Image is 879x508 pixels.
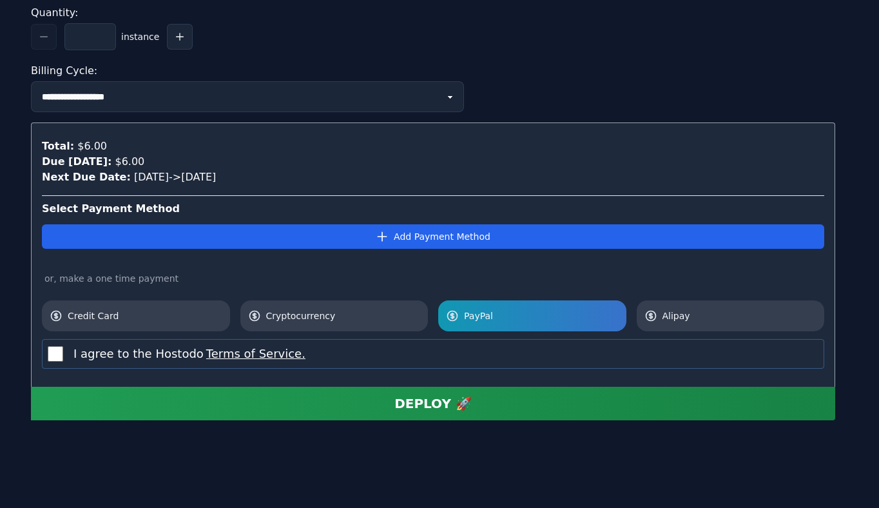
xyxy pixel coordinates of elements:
button: I agree to the Hostodo [204,345,305,363]
span: PayPal [464,309,619,322]
button: DEPLOY 🚀 [31,387,835,420]
div: Billing Cycle: [31,61,835,81]
span: Credit Card [68,309,222,322]
div: [DATE] -> [DATE] [42,170,824,185]
div: Due [DATE]: [42,154,111,170]
div: $6.00 [111,154,144,170]
div: Total: [42,139,74,154]
button: Add Payment Method [42,224,824,249]
span: Alipay [662,309,817,322]
div: DEPLOY 🚀 [394,395,472,413]
label: I agree to the Hostodo [73,345,305,363]
div: Select Payment Method [42,201,824,217]
div: $6.00 [74,139,107,154]
div: Next Due Date: [42,170,131,185]
div: Quantity: [31,3,835,23]
div: or, make a one time payment [42,272,824,285]
span: instance [121,30,159,43]
a: Terms of Service. [204,347,305,360]
span: Cryptocurrency [266,309,421,322]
